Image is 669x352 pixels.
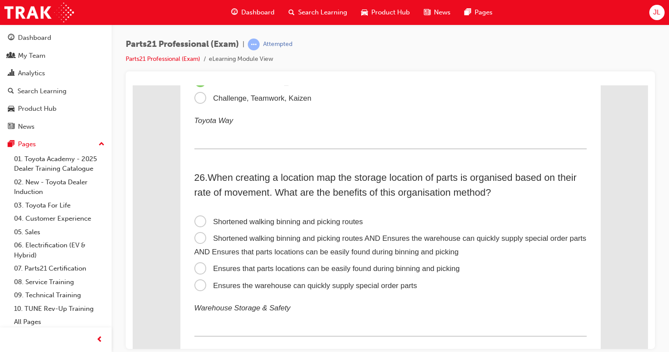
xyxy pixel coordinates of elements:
div: Pages [18,139,36,149]
span: prev-icon [96,334,103,345]
em: Warehouse Storage & Safety [62,218,158,227]
a: search-iconSearch Learning [282,4,354,21]
span: car-icon [361,7,368,18]
span: Shortened walking binning and picking routes AND Ensures the warehouse can quickly supply special... [62,149,454,171]
a: My Team [4,48,108,64]
a: 09. Technical Training [11,289,108,302]
a: Dashboard [4,30,108,46]
span: Search Learning [298,7,347,18]
span: search-icon [289,7,295,18]
a: News [4,119,108,135]
span: up-icon [99,139,105,150]
a: 07. Parts21 Certification [11,262,108,275]
a: news-iconNews [417,4,458,21]
a: Search Learning [4,83,108,99]
a: 06. Electrification (EV & Hybrid) [11,239,108,262]
span: pages-icon [465,7,471,18]
span: car-icon [8,105,14,113]
span: guage-icon [8,34,14,42]
span: news-icon [424,7,430,18]
a: pages-iconPages [458,4,500,21]
span: Shortened walking binning and picking routes [62,132,230,141]
a: 05. Sales [11,225,108,239]
a: 01. Toyota Academy - 2025 Dealer Training Catalogue [11,152,108,176]
span: chart-icon [8,70,14,77]
span: News [434,7,451,18]
a: 04. Customer Experience [11,212,108,225]
div: Product Hub [18,104,56,114]
span: guage-icon [231,7,238,18]
div: Analytics [18,68,45,78]
span: When creating a location map the storage location of parts is organised based on their rate of mo... [62,87,444,112]
a: car-iconProduct Hub [354,4,417,21]
a: 08. Service Training [11,275,108,289]
div: Dashboard [18,33,51,43]
span: search-icon [8,88,14,95]
span: people-icon [8,52,14,60]
span: Parts21 Professional (Exam) [126,39,239,49]
button: DashboardMy TeamAnalyticsSearch LearningProduct HubNews [4,28,108,136]
a: guage-iconDashboard [224,4,282,21]
span: learningRecordVerb_ATTEMPT-icon [248,39,260,50]
a: 03. Toyota For Life [11,199,108,212]
em: Toyota Way [62,31,101,39]
span: Ensures the warehouse can quickly supply special order parts [62,196,285,204]
div: Attempted [263,40,292,49]
button: JL [649,5,665,20]
button: Pages [4,136,108,152]
a: Analytics [4,65,108,81]
span: Product Hub [371,7,410,18]
div: News [18,122,35,132]
span: pages-icon [8,141,14,148]
a: 10. TUNE Rev-Up Training [11,302,108,316]
span: JL [653,7,660,18]
img: Trak [4,3,74,22]
a: All Pages [11,315,108,329]
span: Pages [475,7,493,18]
a: Parts21 Professional (Exam) [126,55,200,63]
span: Challenge, Teamwork, Kaizen [62,9,179,17]
span: 26 [62,87,73,98]
span: Dashboard [241,7,275,18]
span: | [243,39,244,49]
li: eLearning Module View [209,54,273,64]
span: . [72,87,75,98]
span: Ensures that parts locations can be easily found during binning and picking [62,179,327,187]
div: Search Learning [18,86,67,96]
span: news-icon [8,123,14,131]
a: Product Hub [4,101,108,117]
div: My Team [18,51,46,61]
a: 02. New - Toyota Dealer Induction [11,176,108,199]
